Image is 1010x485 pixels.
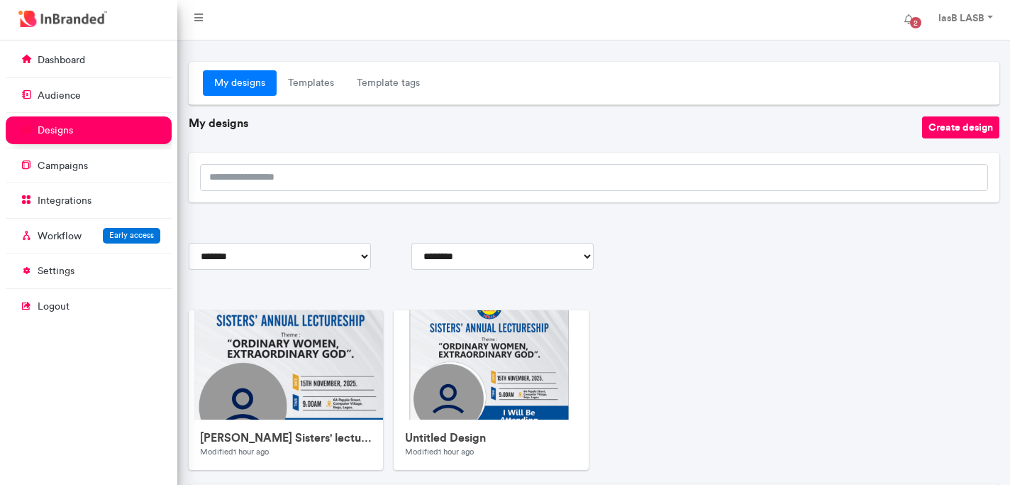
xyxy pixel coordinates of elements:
[38,229,82,244] p: Workflow
[189,116,922,130] h6: My designs
[200,431,372,445] h6: [PERSON_NAME] Sisters' lectureship
[345,70,431,96] a: Template tags
[405,447,474,457] small: Modified 1 hour ago
[922,116,999,138] button: Create design
[38,300,70,314] p: logout
[38,53,85,67] p: dashboard
[38,159,88,173] p: campaigns
[200,447,269,457] small: Modified 1 hour ago
[38,194,91,208] p: integrations
[938,11,984,24] strong: lasB LASB
[38,264,74,278] p: settings
[910,17,921,28] span: 2
[109,230,154,240] span: Early access
[15,7,111,31] img: InBranded Logo
[405,431,577,445] h6: Untitled Design
[277,70,345,96] a: Templates
[203,70,277,96] a: My designs
[38,124,73,138] p: designs
[38,89,81,103] p: audience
